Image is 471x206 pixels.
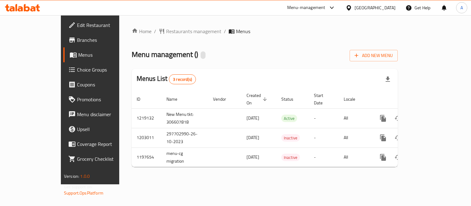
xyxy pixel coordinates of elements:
span: Menus [78,51,134,59]
a: Coverage Report [63,137,139,151]
div: [GEOGRAPHIC_DATA] [355,4,396,11]
span: Choice Groups [77,66,134,73]
nav: breadcrumb [132,28,398,35]
a: Grocery Checklist [63,151,139,166]
span: Start Date [314,92,331,107]
span: Restaurants management [166,28,221,35]
td: - [309,147,339,167]
div: Menu-management [287,4,325,11]
span: ID [137,95,148,103]
div: Inactive [281,134,300,142]
td: New Menu tkt: 306607818 [161,108,208,128]
td: - [309,128,339,147]
td: All [339,147,371,167]
span: Coupons [77,81,134,88]
span: Branches [77,36,134,44]
span: Grocery Checklist [77,155,134,163]
button: Change Status [391,130,405,145]
a: Restaurants management [159,28,221,35]
span: Version: [64,172,79,180]
div: Total records count [169,74,196,84]
span: Status [281,95,301,103]
a: Support.OpsPlatform [64,189,103,197]
td: menu-cg migration [161,147,208,167]
a: Upsell [63,122,139,137]
button: more [376,150,391,165]
li: / [154,28,156,35]
span: [DATE] [247,134,259,142]
span: Menu management ( ) [132,47,198,61]
td: All [339,108,371,128]
span: Add New Menu [355,52,393,59]
td: 1203011 [132,128,161,147]
a: Branches [63,33,139,47]
h2: Menus List [137,74,196,84]
th: Actions [371,90,440,109]
span: Menu disclaimer [77,111,134,118]
span: Promotions [77,96,134,103]
button: more [376,111,391,126]
span: Name [166,95,185,103]
span: Upsell [77,125,134,133]
span: Created On [247,92,269,107]
span: Active [281,115,297,122]
button: Change Status [391,150,405,165]
span: 1.0.0 [80,172,90,180]
span: Edit Restaurant [77,21,134,29]
span: A [460,4,463,11]
td: All [339,128,371,147]
a: Choice Groups [63,62,139,77]
button: Add New Menu [350,50,398,61]
td: 1197654 [132,147,161,167]
a: Edit Restaurant [63,18,139,33]
li: / [224,28,226,35]
button: Change Status [391,111,405,126]
span: Vendor [213,95,234,103]
span: Menus [236,28,250,35]
a: Menus [63,47,139,62]
a: Promotions [63,92,139,107]
table: enhanced table [132,90,440,167]
td: 1219132 [132,108,161,128]
td: 297702990-26-10-2023 [161,128,208,147]
span: Get support on: [64,183,93,191]
button: more [376,130,391,145]
span: Coverage Report [77,140,134,148]
a: Menu disclaimer [63,107,139,122]
span: Locale [344,95,363,103]
span: Inactive [281,134,300,142]
td: - [309,108,339,128]
div: Export file [380,72,395,87]
a: Home [132,28,152,35]
span: Inactive [281,154,300,161]
span: [DATE] [247,153,259,161]
a: Coupons [63,77,139,92]
span: 3 record(s) [169,77,196,82]
span: [DATE] [247,114,259,122]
